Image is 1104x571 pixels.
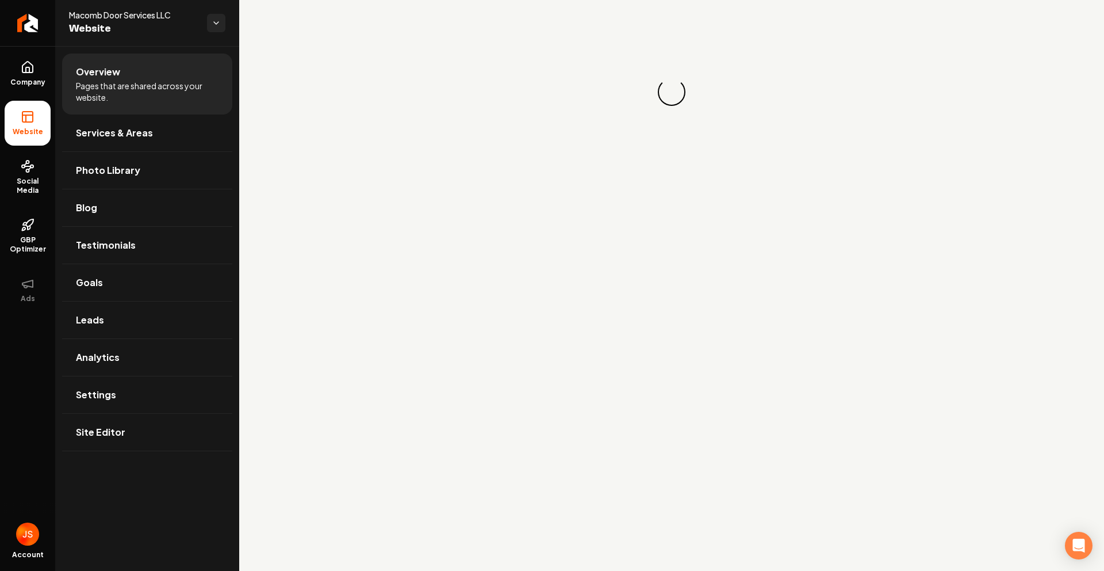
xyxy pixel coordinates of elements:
[5,235,51,254] span: GBP Optimizer
[76,126,153,140] span: Services & Areas
[16,523,39,546] img: James Shamoun
[76,313,104,327] span: Leads
[69,21,198,37] span: Website
[76,238,136,252] span: Testimonials
[76,201,97,215] span: Blog
[6,78,50,87] span: Company
[62,414,232,451] a: Site Editor
[76,388,116,402] span: Settings
[5,177,51,195] span: Social Media
[62,376,232,413] a: Settings
[69,9,198,21] span: Macomb Door Services LLC
[17,14,39,32] img: Rebolt Logo
[12,550,44,559] span: Account
[5,51,51,96] a: Company
[5,150,51,204] a: Social Media
[5,209,51,263] a: GBP Optimizer
[1065,532,1092,559] div: Open Intercom Messenger
[62,302,232,338] a: Leads
[658,78,685,106] div: Loading
[76,276,103,290] span: Goals
[8,127,48,136] span: Website
[62,339,232,376] a: Analytics
[62,264,232,301] a: Goals
[16,523,39,546] button: Open user button
[76,425,125,439] span: Site Editor
[62,189,232,226] a: Blog
[5,268,51,313] button: Ads
[76,65,120,79] span: Overview
[76,163,140,177] span: Photo Library
[76,351,120,364] span: Analytics
[62,227,232,264] a: Testimonials
[62,152,232,189] a: Photo Library
[76,80,218,103] span: Pages that are shared across your website.
[16,294,40,303] span: Ads
[62,115,232,151] a: Services & Areas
